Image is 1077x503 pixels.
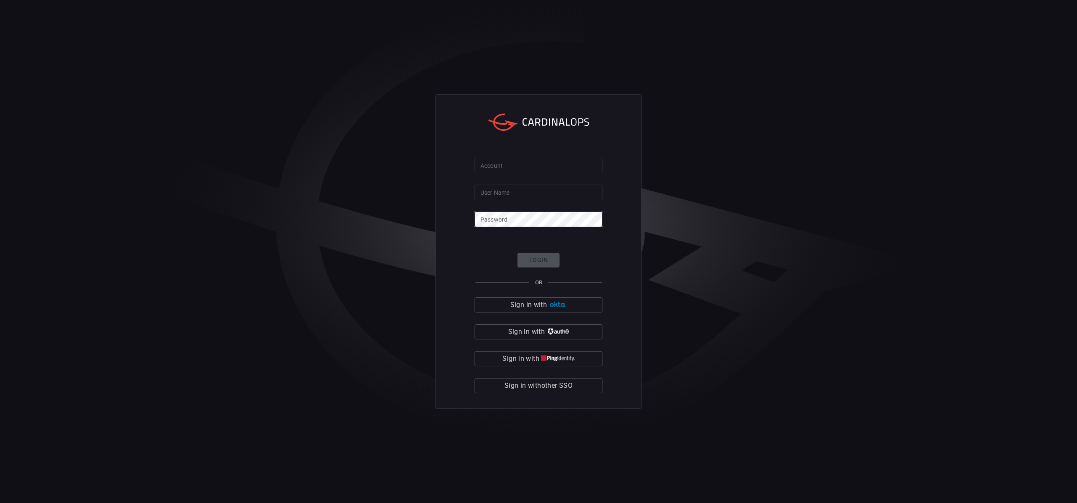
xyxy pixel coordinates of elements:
button: Sign in with [475,324,602,339]
button: Sign in with [475,297,602,312]
span: Sign in with [510,299,547,311]
span: Sign in with [508,326,545,338]
img: Ad5vKXme8s1CQAAAABJRU5ErkJggg== [549,302,567,308]
img: quu4iresuhQAAAABJRU5ErkJggg== [541,355,575,362]
span: OR [535,279,542,286]
img: vP8Hhh4KuCH8AavWKdZY7RZgAAAAASUVORK5CYII= [546,328,569,335]
button: Sign in withother SSO [475,378,602,393]
input: Type your account [475,158,602,173]
button: Sign in with [475,351,602,366]
input: Type your user name [475,185,602,200]
span: Sign in with [502,353,539,365]
span: Sign in with other SSO [504,380,573,392]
